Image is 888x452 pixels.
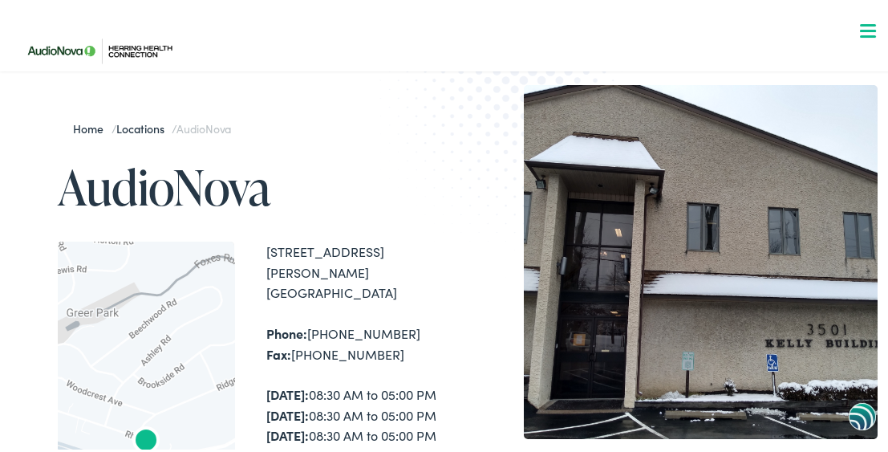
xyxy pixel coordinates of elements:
strong: Fax: [266,342,291,360]
h1: AudioNova [58,157,450,210]
strong: [DATE]: [266,382,309,400]
strong: Phone: [266,321,307,339]
div: [PHONE_NUMBER] [PHONE_NUMBER] [266,320,450,361]
img: svg+xml;base64,PHN2ZyB3aWR0aD0iNDgiIGhlaWdodD0iNDgiIHZpZXdCb3g9IjAgMCA0OCA0OCIgZmlsbD0ibm9uZSIgeG... [849,398,876,428]
a: Locations [116,117,172,133]
a: What We Offer [30,64,882,114]
span: AudioNova [176,117,231,133]
span: / / [73,117,231,133]
strong: [DATE]: [266,423,309,441]
a: Home [73,117,111,133]
strong: [DATE]: [266,403,309,421]
div: [STREET_ADDRESS][PERSON_NAME] [GEOGRAPHIC_DATA] [266,238,450,300]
